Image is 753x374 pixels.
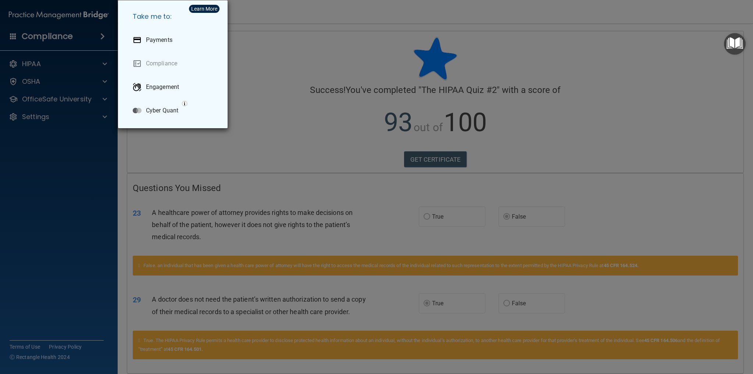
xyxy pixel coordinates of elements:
[146,107,178,114] p: Cyber Quant
[146,36,172,44] p: Payments
[127,6,222,27] h5: Take me to:
[127,100,222,121] a: Cyber Quant
[146,83,179,91] p: Engagement
[127,30,222,50] a: Payments
[191,6,217,11] div: Learn More
[189,5,220,13] button: Learn More
[724,33,746,55] button: Open Resource Center
[127,53,222,74] a: Compliance
[127,77,222,97] a: Engagement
